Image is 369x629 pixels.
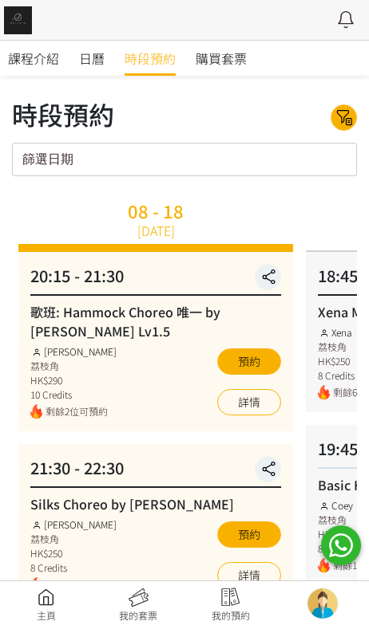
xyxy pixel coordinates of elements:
span: 剩餘2位可預約 [46,577,117,592]
span: 購買套票 [196,49,247,68]
div: 10 Credits [30,387,117,402]
a: 時段預約 [125,41,176,76]
div: HK$290 [30,373,117,387]
div: [DATE] [137,221,175,240]
span: 日曆 [79,49,105,68]
div: HK$250 [30,546,117,560]
img: fire.png [30,577,42,592]
a: 購買套票 [196,41,247,76]
div: 荔枝角 [30,359,117,373]
div: 08 - 18 [128,202,184,219]
a: 日曆 [79,41,105,76]
img: fire.png [318,385,330,400]
div: [PERSON_NAME] [30,517,117,532]
a: 詳情 [217,389,281,415]
div: 時段預約 [12,95,114,133]
div: 8 Credits [30,560,117,575]
span: 時段預約 [125,49,176,68]
img: fire.png [30,404,42,419]
span: 課程介紹 [8,49,59,68]
img: fire.png [318,558,330,573]
div: [PERSON_NAME] [30,344,117,359]
div: Silks Choreo by [PERSON_NAME] [30,494,281,513]
div: 歌班: Hammock Choreo 唯一 by [PERSON_NAME] Lv1.5 [30,302,281,340]
a: 課程介紹 [8,41,59,76]
span: 剩餘2位可預約 [46,404,117,419]
input: 篩選日期 [12,143,357,176]
div: 21:30 - 22:30 [30,456,281,488]
div: 荔枝角 [30,532,117,546]
div: 20:15 - 21:30 [30,264,281,296]
button: 預約 [217,521,281,548]
button: 預約 [217,348,281,375]
a: 詳情 [217,562,281,588]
